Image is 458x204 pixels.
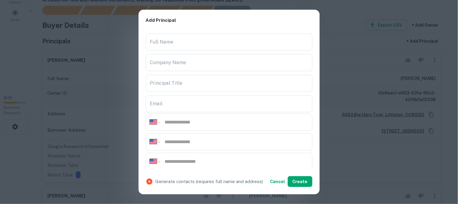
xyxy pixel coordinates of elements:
[428,156,458,185] iframe: Chat Widget
[155,178,263,185] p: Generate contacts (requires full name and address)
[288,176,312,187] button: Create
[268,176,288,187] button: Cancel
[139,10,320,31] h2: Add Principal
